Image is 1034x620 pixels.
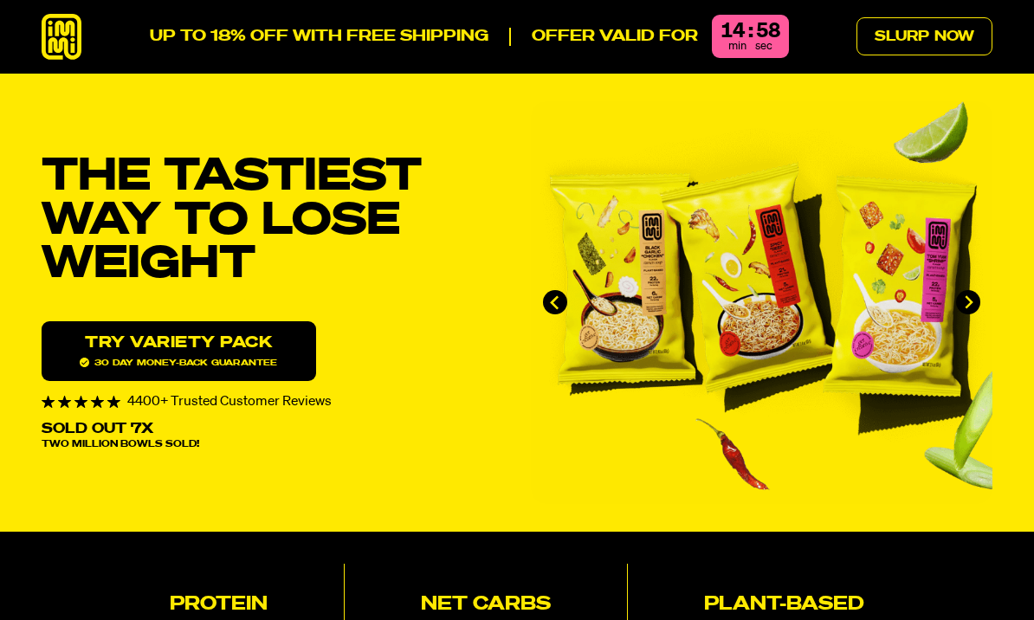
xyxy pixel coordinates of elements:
[704,596,864,615] h2: Plant-based
[42,395,503,409] div: 4400+ Trusted Customer Reviews
[531,101,992,504] li: 1 of 4
[150,28,488,47] p: UP TO 18% OFF WITH FREE SHIPPING
[728,41,746,52] span: min
[509,28,698,47] p: Offer valid for
[755,41,772,52] span: sec
[856,17,992,55] a: Slurp Now
[956,290,980,314] button: Next slide
[42,440,199,449] span: Two Million Bowls Sold!
[42,423,153,436] p: Sold Out 7X
[721,22,745,42] div: 14
[421,596,551,615] h2: Net Carbs
[531,101,992,504] div: immi slideshow
[543,290,567,314] button: Go to last slide
[170,596,268,615] h2: Protein
[42,156,503,288] h1: THE TASTIEST WAY TO LOSE WEIGHT
[748,22,753,42] div: :
[42,321,316,381] a: Try variety Pack30 day money-back guarantee
[756,22,780,42] div: 58
[80,358,277,367] span: 30 day money-back guarantee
